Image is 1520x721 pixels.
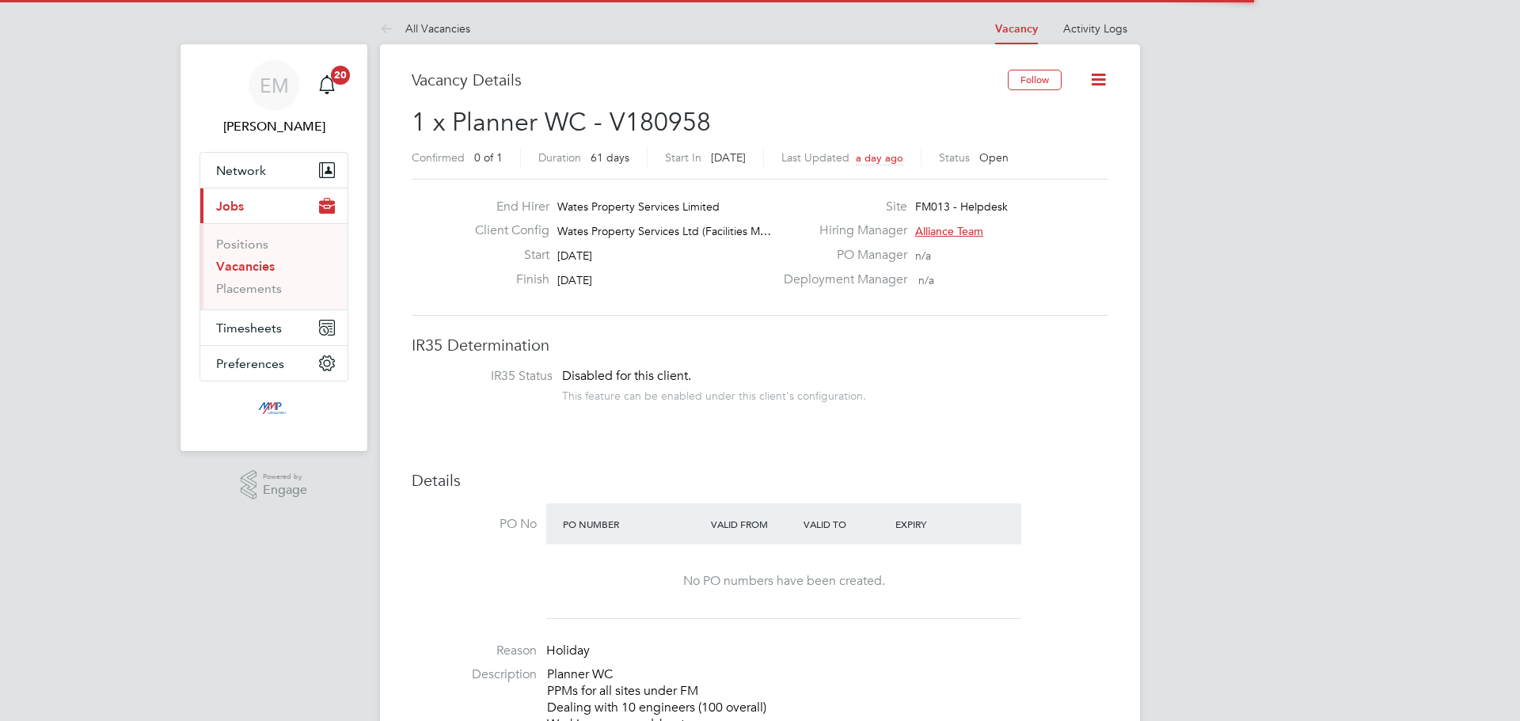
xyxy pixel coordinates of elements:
div: Valid To [800,510,892,538]
label: Reason [412,643,537,659]
label: Confirmed [412,150,465,165]
span: a day ago [856,151,903,165]
label: End Hirer [462,199,549,215]
label: IR35 Status [427,368,553,385]
button: Preferences [200,346,348,381]
span: Holiday [546,643,590,658]
label: Start In [665,150,701,165]
a: Positions [216,237,268,252]
span: 0 of 1 [474,150,503,165]
span: EM [260,75,289,96]
label: PO Manager [774,247,907,264]
button: Follow [1008,70,1062,90]
a: Go to home page [199,397,348,423]
nav: Main navigation [180,44,367,451]
a: Vacancy [995,22,1038,36]
span: Wates Property Services Limited [557,199,720,214]
span: n/a [918,273,934,287]
a: Placements [216,281,282,296]
label: Site [774,199,907,215]
span: FM013 - Helpdesk [915,199,1008,214]
span: Alliance Team [915,224,983,238]
h3: Details [412,470,1108,491]
button: Timesheets [200,310,348,345]
span: Network [216,163,266,178]
label: Last Updated [781,150,849,165]
div: PO Number [559,510,707,538]
div: Jobs [200,223,348,309]
img: mmpconsultancy-logo-retina.png [252,397,297,423]
a: Activity Logs [1063,21,1127,36]
span: Engage [263,484,307,497]
span: 1 x Planner WC - V180958 [412,107,711,138]
div: This feature can be enabled under this client's configuration. [562,385,866,403]
span: Preferences [216,356,284,371]
span: [DATE] [711,150,746,165]
span: 61 days [591,150,629,165]
span: n/a [915,249,931,263]
div: No PO numbers have been created. [562,573,1005,590]
a: EM[PERSON_NAME] [199,60,348,136]
a: Powered byEngage [241,470,308,500]
span: Wates Property Services Ltd (Facilities M… [557,224,771,238]
span: Emily Mcbride [199,117,348,136]
button: Jobs [200,188,348,223]
label: Start [462,247,549,264]
label: Duration [538,150,581,165]
a: All Vacancies [380,21,470,36]
label: Deployment Manager [774,271,907,288]
label: Description [412,666,537,683]
label: Status [939,150,970,165]
a: 20 [311,60,343,111]
span: Timesheets [216,321,282,336]
label: Finish [462,271,549,288]
span: [DATE] [557,273,592,287]
label: Hiring Manager [774,222,907,239]
span: Powered by [263,470,307,484]
a: Vacancies [216,259,275,274]
h3: Vacancy Details [412,70,1008,90]
span: 20 [331,66,350,85]
label: Client Config [462,222,549,239]
span: Jobs [216,199,244,214]
span: Disabled for this client. [562,368,691,384]
h3: IR35 Determination [412,335,1108,355]
span: [DATE] [557,249,592,263]
div: Expiry [891,510,984,538]
label: PO No [412,516,537,533]
button: Network [200,153,348,188]
span: Open [979,150,1009,165]
div: Valid From [707,510,800,538]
